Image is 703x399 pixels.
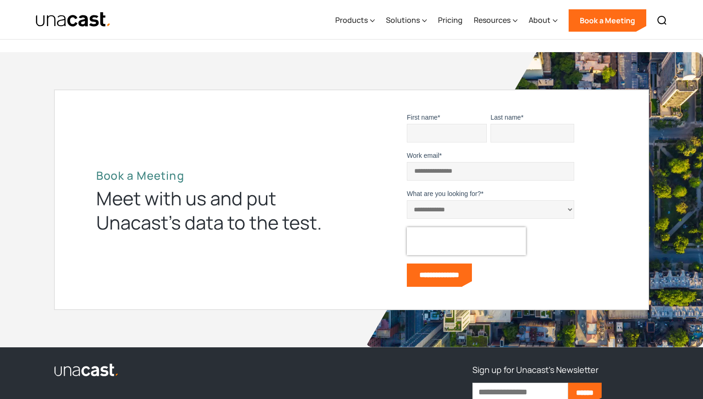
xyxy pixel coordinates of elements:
span: First name [407,114,438,121]
div: Resources [474,14,511,26]
a: home [35,12,111,28]
div: Products [335,14,368,26]
h2: Book a Meeting [96,169,338,183]
div: Resources [474,1,517,40]
div: About [529,1,557,40]
a: link to the homepage [54,362,395,377]
div: Meet with us and put Unacast’s data to the test. [96,186,338,235]
img: bird's eye view of the city [365,52,703,347]
div: Products [335,1,375,40]
span: Work email [407,152,439,159]
h3: Sign up for Unacast's Newsletter [472,362,598,377]
span: Last name [491,114,521,121]
div: Solutions [386,14,420,26]
div: About [529,14,550,26]
a: Book a Meeting [569,9,646,32]
img: Unacast text logo [35,12,111,28]
iframe: reCAPTCHA [407,227,526,255]
a: Pricing [438,1,463,40]
span: What are you looking for? [407,190,481,197]
div: Solutions [386,1,427,40]
img: Search icon [657,15,668,26]
img: Unacast logo [54,363,119,377]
